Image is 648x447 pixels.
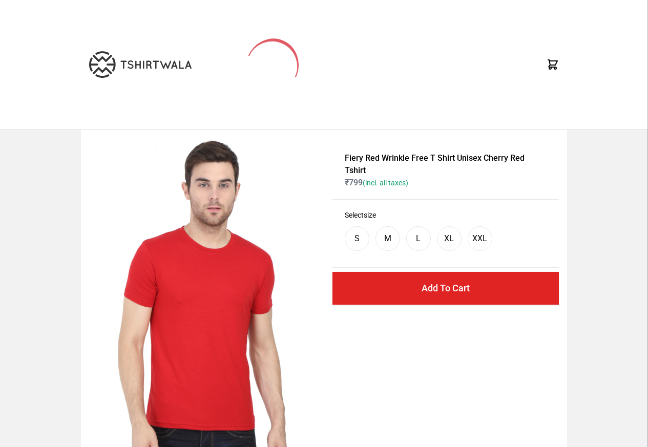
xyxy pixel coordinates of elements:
[332,272,559,305] button: Add To Cart
[354,232,360,245] div: S
[345,210,547,220] h3: Select size
[384,232,391,245] div: M
[363,179,408,187] span: (incl. all taxes)
[444,232,454,245] div: XL
[345,178,408,187] span: ₹ 799
[472,232,487,245] div: XXL
[416,232,421,245] div: L
[89,51,192,78] img: TW-LOGO-400-104.png
[345,152,547,177] h1: Fiery Red Wrinkle Free T Shirt Unisex Cherry Red Tshirt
